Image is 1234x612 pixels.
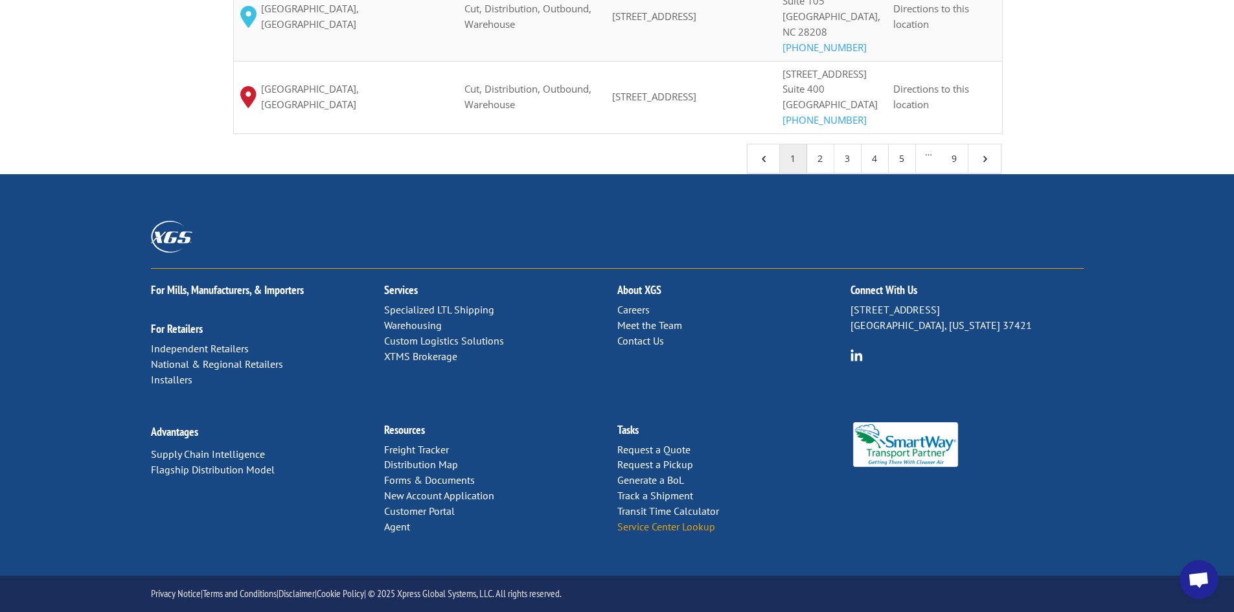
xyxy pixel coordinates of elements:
a: Cookie Policy [317,587,364,600]
span: [GEOGRAPHIC_DATA], NC 28208 [783,10,880,38]
a: Installers [151,373,192,386]
a: New Account Application [384,489,494,502]
p: | | | | © 2025 Xpress Global Systems, LLC. All rights reserved. [151,585,1084,602]
span: 5 [979,153,990,164]
p: [STREET_ADDRESS] [GEOGRAPHIC_DATA], [US_STATE] 37421 [851,302,1084,334]
span: Directions to this location [893,2,969,30]
span: [STREET_ADDRESS] [612,10,696,23]
a: Custom Logistics Solutions [384,334,504,347]
a: Privacy Notice [151,587,201,600]
a: 3 [834,144,862,173]
a: [PHONE_NUMBER] [783,113,867,126]
a: Contact Us [617,334,664,347]
span: [GEOGRAPHIC_DATA] [783,98,878,111]
a: Specialized LTL Shipping [384,303,494,316]
a: [PHONE_NUMBER] [783,41,867,54]
img: group-6 [851,349,863,361]
a: Independent Retailers [151,342,249,355]
a: Forms & Documents [384,473,475,486]
a: Advantages [151,424,198,439]
a: 5 [889,144,916,173]
a: Transit Time Calculator [617,504,719,517]
a: Warehousing [384,319,442,332]
a: Freight Tracker [384,443,449,456]
a: Resources [384,422,425,437]
a: About XGS [617,282,661,297]
a: Services [384,282,418,297]
a: Service Center Lookup [617,520,715,533]
h2: Connect With Us [851,284,1084,302]
a: 2 [807,144,834,173]
a: Distribution Map [384,458,458,471]
a: Generate a BoL [617,473,684,486]
span: [STREET_ADDRESS] [612,90,696,103]
a: Customer Portal [384,504,455,517]
a: Track a Shipment [617,489,693,502]
a: Open chat [1180,560,1218,599]
a: Request a Pickup [617,458,693,471]
a: Careers [617,303,650,316]
h2: Tasks [617,424,851,442]
a: For Retailers [151,321,203,336]
a: For Mills, Manufacturers, & Importers [151,282,304,297]
a: 1 [780,144,807,173]
a: Agent [384,520,410,533]
img: xgs-icon-map-pin-red.svg [240,86,257,108]
a: Request a Quote [617,443,691,456]
span: … [916,144,941,173]
span: [STREET_ADDRESS] [783,67,867,80]
span: Cut, Distribution, Outbound, Warehouse [464,82,591,111]
span: 4 [758,153,770,164]
img: XGS_Icon_Map_Pin_Aqua.png [240,6,257,28]
a: 4 [862,144,889,173]
a: XTMS Brokerage [384,350,457,363]
a: National & Regional Retailers [151,357,283,370]
a: Terms and Conditions [203,587,277,600]
a: Supply Chain Intelligence [151,448,265,460]
a: Meet the Team [617,319,682,332]
a: 9 [941,144,968,173]
span: Directions to this location [893,82,969,111]
a: Disclaimer [279,587,315,600]
span: Suite 400 [783,82,825,95]
a: Flagship Distribution Model [151,463,275,476]
img: Smartway_Logo [851,422,961,468]
img: XGS_Logos_ALL_2024_All_White [151,221,192,253]
span: Cut, Distribution, Outbound, Warehouse [464,2,591,30]
span: [GEOGRAPHIC_DATA], [GEOGRAPHIC_DATA] [261,1,451,32]
span: [GEOGRAPHIC_DATA], [GEOGRAPHIC_DATA] [261,82,451,113]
